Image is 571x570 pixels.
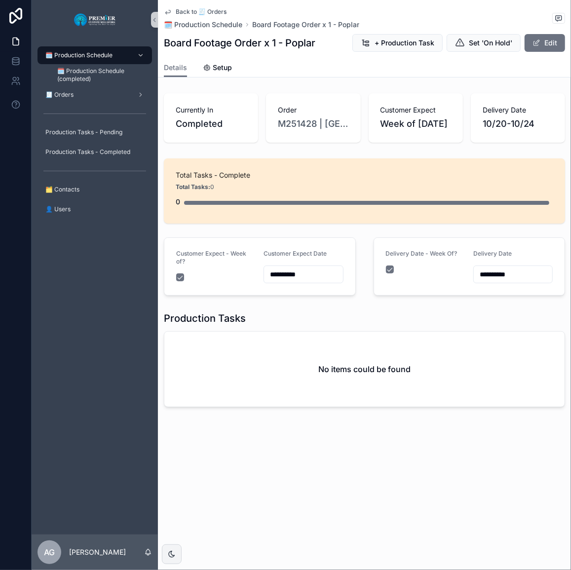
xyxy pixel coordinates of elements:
[203,59,232,78] a: Setup
[264,250,327,257] span: Customer Expect Date
[45,148,130,156] span: Production Tasks - Completed
[45,205,71,213] span: 👤 Users
[381,105,451,115] span: Customer Expect
[32,39,158,231] div: scrollable content
[381,117,451,131] span: Week of [DATE]
[69,547,126,557] p: [PERSON_NAME]
[318,363,411,375] h2: No items could be found
[45,51,113,59] span: 🗓️ Production Schedule
[176,250,246,265] span: Customer Expect - Week of?
[483,117,553,131] span: 10/20-10/24
[45,128,122,136] span: Production Tasks - Pending
[176,8,227,16] span: Back to 🧾 Orders
[164,59,187,77] a: Details
[176,117,246,131] span: Completed
[38,46,152,64] a: 🗓️ Production Schedule
[164,63,187,73] span: Details
[45,186,79,193] span: 🗂️ Contacts
[176,192,180,212] div: 0
[38,200,152,218] a: 👤 Users
[38,123,152,141] a: Production Tasks - Pending
[252,20,359,30] a: Board Footage Order x 1 - Poplar
[38,181,152,198] a: 🗂️ Contacts
[278,105,348,115] span: Order
[164,8,227,16] a: Back to 🧾 Orders
[386,250,457,257] span: Delivery Date - Week Of?
[74,12,116,28] img: App logo
[352,34,443,52] button: + Production Task
[164,311,246,325] h1: Production Tasks
[176,170,553,180] span: Total Tasks - Complete
[164,36,315,50] h1: Board Footage Order x 1 - Poplar
[57,67,142,83] span: 🗓️ Production Schedule (completed)
[38,143,152,161] a: Production Tasks - Completed
[447,34,521,52] button: Set 'On Hold'
[176,183,210,190] strong: Total Tasks:
[213,63,232,73] span: Setup
[469,38,512,48] span: Set 'On Hold'
[38,86,152,104] a: 🧾 Orders
[176,105,246,115] span: Currently In
[278,117,348,131] a: M251428 | [GEOGRAPHIC_DATA]
[45,91,74,99] span: 🧾 Orders
[483,105,553,115] span: Delivery Date
[375,38,434,48] span: + Production Task
[525,34,565,52] button: Edit
[44,546,55,558] span: AG
[164,20,242,30] a: 🗓️ Production Schedule
[176,183,214,191] span: 0
[49,66,152,84] a: 🗓️ Production Schedule (completed)
[473,250,512,257] span: Delivery Date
